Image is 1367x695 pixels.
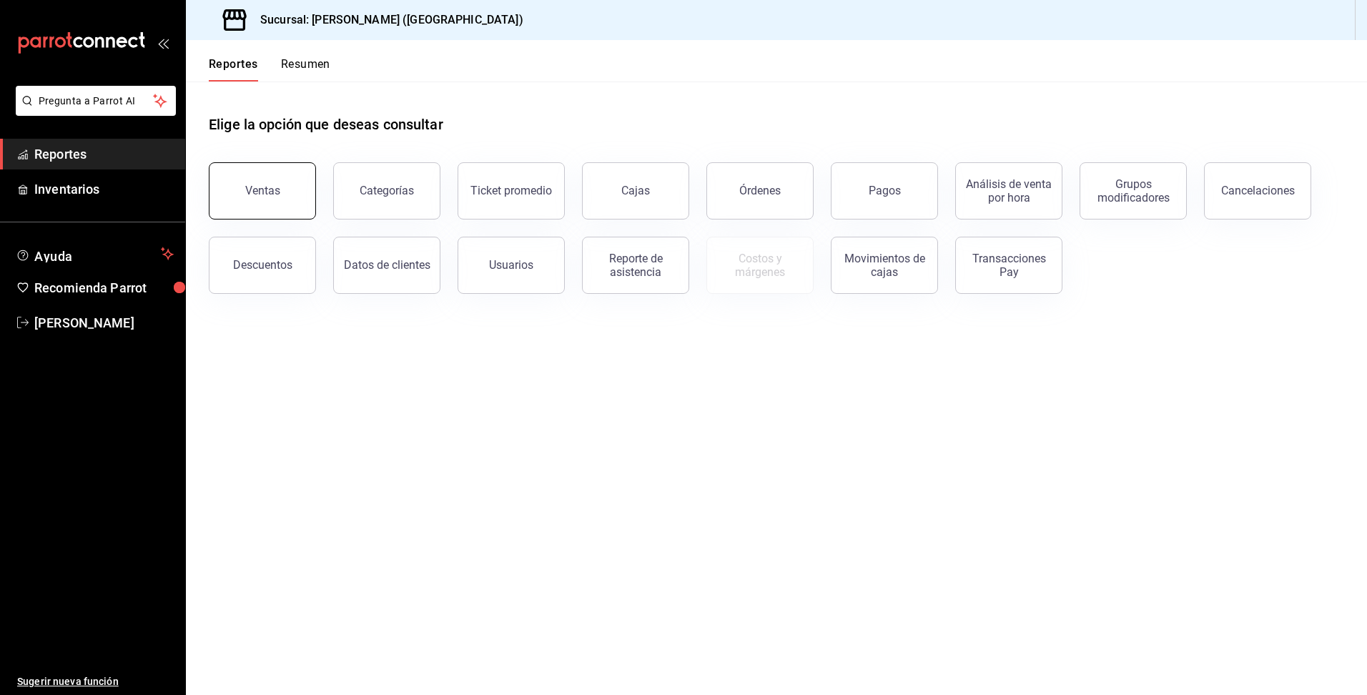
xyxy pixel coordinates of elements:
div: Usuarios [489,258,533,272]
button: Ticket promedio [458,162,565,220]
button: Resumen [281,57,330,82]
button: Reporte de asistencia [582,237,689,294]
div: Cancelaciones [1221,184,1295,197]
div: Pagos [869,184,901,197]
button: Ventas [209,162,316,220]
button: Pagos [831,162,938,220]
h1: Elige la opción que deseas consultar [209,114,443,135]
button: Pregunta a Parrot AI [16,86,176,116]
div: navigation tabs [209,57,330,82]
div: Cajas [621,184,650,197]
span: Reportes [34,144,174,164]
span: Recomienda Parrot [34,278,174,297]
div: Órdenes [739,184,781,197]
div: Ventas [245,184,280,197]
button: Transacciones Pay [955,237,1062,294]
button: Categorías [333,162,440,220]
button: Cajas [582,162,689,220]
div: Ticket promedio [470,184,552,197]
div: Descuentos [233,258,292,272]
div: Reporte de asistencia [591,252,680,279]
button: Datos de clientes [333,237,440,294]
button: Usuarios [458,237,565,294]
button: Grupos modificadores [1080,162,1187,220]
span: Inventarios [34,179,174,199]
button: Órdenes [706,162,814,220]
button: Cancelaciones [1204,162,1311,220]
h3: Sucursal: [PERSON_NAME] ([GEOGRAPHIC_DATA]) [249,11,523,29]
div: Transacciones Pay [964,252,1053,279]
span: Pregunta a Parrot AI [39,94,154,109]
span: Sugerir nueva función [17,674,174,689]
button: Contrata inventarios para ver este reporte [706,237,814,294]
span: [PERSON_NAME] [34,313,174,332]
button: Análisis de venta por hora [955,162,1062,220]
div: Grupos modificadores [1089,177,1178,204]
div: Costos y márgenes [716,252,804,279]
div: Análisis de venta por hora [964,177,1053,204]
div: Datos de clientes [344,258,430,272]
span: Ayuda [34,245,155,262]
button: Reportes [209,57,258,82]
div: Movimientos de cajas [840,252,929,279]
a: Pregunta a Parrot AI [10,104,176,119]
button: Descuentos [209,237,316,294]
button: open_drawer_menu [157,37,169,49]
div: Categorías [360,184,414,197]
button: Movimientos de cajas [831,237,938,294]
